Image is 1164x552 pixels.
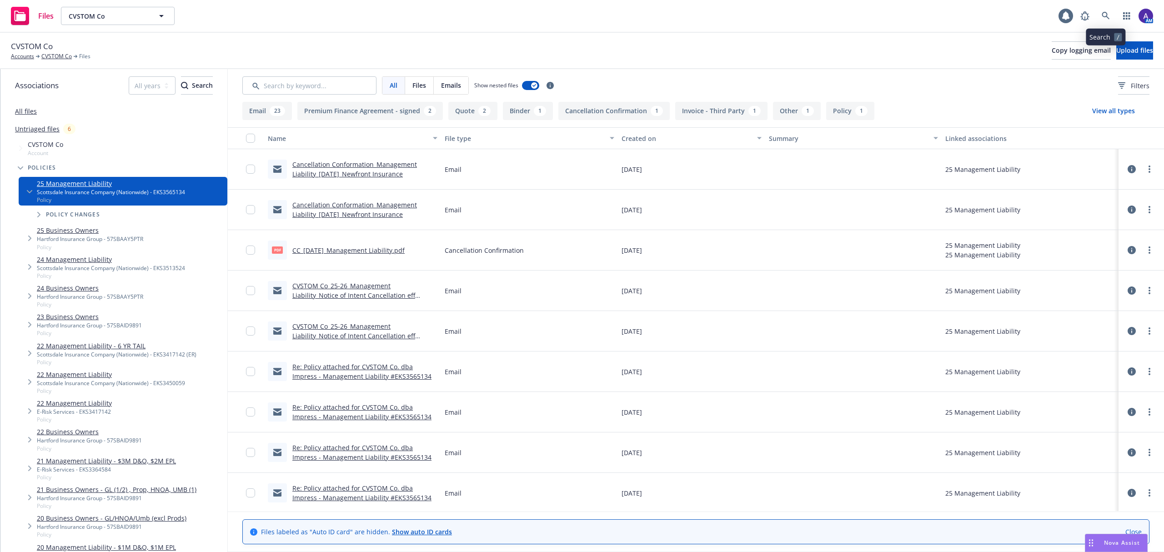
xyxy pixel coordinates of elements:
[28,165,56,171] span: Policies
[1118,7,1136,25] a: Switch app
[264,127,441,149] button: Name
[942,127,1119,149] button: Linked associations
[37,243,143,251] span: Policy
[765,127,942,149] button: Summary
[1118,81,1149,90] span: Filters
[37,293,143,301] div: Hartford Insurance Group - 57SBAAY5PTR
[1052,41,1111,60] button: Copy logging email
[445,326,462,336] span: Email
[1144,406,1155,417] a: more
[441,127,618,149] button: File type
[242,76,376,95] input: Search by keyword...
[675,102,768,120] button: Invoice - Third Party
[37,502,196,510] span: Policy
[270,106,285,116] div: 23
[246,407,255,417] input: Toggle Row Selected
[1118,76,1149,95] button: Filters
[445,165,462,174] span: Email
[534,106,546,116] div: 1
[1144,326,1155,336] a: more
[246,134,255,143] input: Select all
[445,286,462,296] span: Email
[181,76,213,95] button: SearchSearch
[622,286,642,296] span: [DATE]
[945,286,1020,296] div: 25 Management Liability
[297,102,443,120] button: Premium Finance Agreement - signed
[246,367,255,376] input: Toggle Row Selected
[268,134,427,143] div: Name
[37,408,112,416] div: E-Risk Services - EKS3417142
[622,205,642,215] span: [DATE]
[390,80,397,90] span: All
[622,367,642,376] span: [DATE]
[69,11,147,21] span: CVSTOM Co
[37,445,142,452] span: Policy
[445,205,462,215] span: Email
[1116,46,1153,55] span: Upload files
[945,205,1020,215] div: 25 Management Liability
[945,165,1020,174] div: 25 Management Liability
[945,326,1020,336] div: 25 Management Liability
[37,255,185,264] a: 24 Management Liability
[61,7,175,25] button: CVSTOM Co
[1052,46,1111,55] span: Copy logging email
[1085,534,1148,552] button: Nova Assist
[37,398,112,408] a: 22 Management Liability
[37,188,185,196] div: Scottsdale Insurance Company (Nationwide) - EKS3565134
[292,362,431,381] a: Re: Policy attached for CVSTOM Co. dba Impress - Management Liability #EKS3565134
[37,416,112,423] span: Policy
[945,367,1020,376] div: 25 Management Liability
[748,106,761,116] div: 1
[37,321,142,329] div: Hartford Insurance Group - 57SBAID9891
[37,523,186,531] div: Hartford Insurance Group - 57SBAID9891
[1144,245,1155,256] a: more
[445,488,462,498] span: Email
[1085,534,1097,552] div: Drag to move
[855,106,868,116] div: 1
[261,527,452,537] span: Files labeled as "Auto ID card" are hidden.
[15,107,37,115] a: All files
[246,205,255,214] input: Toggle Row Selected
[46,212,100,217] span: Policy changes
[41,52,72,60] a: CVSTOM Co
[37,351,196,358] div: Scottsdale Insurance Company (Nationwide) - EKS3417142 (ER)
[79,52,90,60] span: Files
[37,341,196,351] a: 22 Management Liability - 6 YR TAIL
[37,226,143,235] a: 25 Business Owners
[37,427,142,437] a: 22 Business Owners
[292,201,417,219] a: Cancellation Conformation_Management Liability_[DATE]_Newfront Insurance
[1144,285,1155,296] a: more
[37,387,185,395] span: Policy
[292,443,431,462] a: Re: Policy attached for CVSTOM Co. dba Impress - Management Liability #EKS3565134
[37,456,176,466] a: 21 Management Liability - $3M D&O, $2M EPL
[37,473,176,481] span: Policy
[622,488,642,498] span: [DATE]
[37,283,143,293] a: 24 Business Owners
[11,40,53,52] span: CVSTOM Co
[1144,447,1155,458] a: more
[38,12,54,20] span: Files
[11,52,34,60] a: Accounts
[445,134,604,143] div: File type
[37,264,185,272] div: Scottsdale Insurance Company (Nationwide) - EKS3513524
[945,134,1115,143] div: Linked associations
[37,370,185,379] a: 22 Management Liability
[28,149,63,157] span: Account
[392,527,452,536] a: Show auto ID cards
[448,102,497,120] button: Quote
[945,241,1020,250] div: 25 Management Liability
[181,82,188,89] svg: Search
[1078,102,1149,120] button: View all types
[503,102,553,120] button: Binder
[1076,7,1094,25] a: Report a Bug
[445,367,462,376] span: Email
[1131,81,1149,90] span: Filters
[37,531,186,538] span: Policy
[826,102,874,120] button: Policy
[37,179,185,188] a: 25 Management Liability
[1139,9,1153,23] img: photo
[622,448,642,457] span: [DATE]
[37,196,185,204] span: Policy
[7,3,57,29] a: Files
[37,513,186,523] a: 20 Business Owners - GL/HNOA/Umb (excl Prods)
